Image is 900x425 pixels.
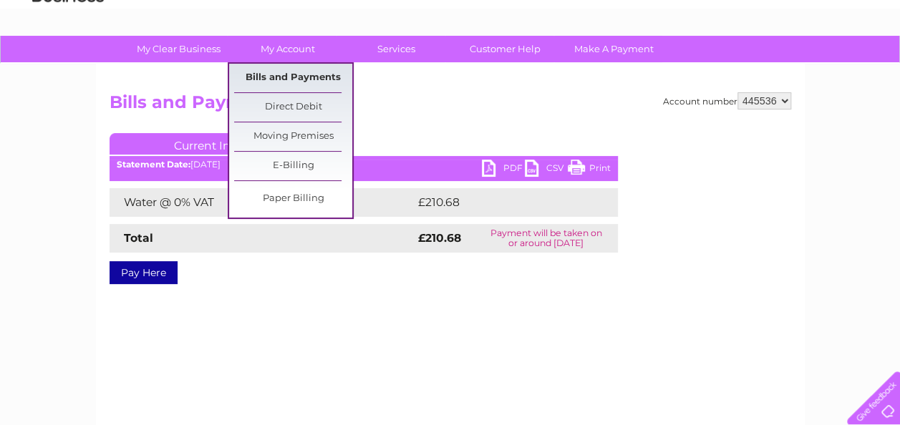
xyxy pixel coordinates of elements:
a: Water [648,61,675,72]
a: Energy [684,61,715,72]
div: Clear Business is a trading name of Verastar Limited (registered in [GEOGRAPHIC_DATA] No. 3667643... [112,8,789,69]
a: Customer Help [446,36,564,62]
a: Make A Payment [555,36,673,62]
a: PDF [482,160,525,180]
a: My Account [228,36,347,62]
div: Account number [663,92,791,109]
a: Moving Premises [234,122,352,151]
a: Current Invoice [110,133,324,155]
a: Direct Debit [234,93,352,122]
strong: £210.68 [418,231,461,245]
a: Log out [853,61,886,72]
a: CSV [525,160,568,180]
a: E-Billing [234,152,352,180]
a: 0333 014 3131 [630,7,729,25]
a: Bills and Payments [234,64,352,92]
a: Contact [805,61,840,72]
a: Telecoms [724,61,767,72]
a: Pay Here [110,261,178,284]
td: £210.68 [415,188,592,217]
a: Services [337,36,455,62]
b: Statement Date: [117,159,190,170]
a: My Clear Business [120,36,238,62]
a: Blog [775,61,796,72]
div: [DATE] [110,160,618,170]
td: Water @ 0% VAT [110,188,415,217]
a: Paper Billing [234,185,352,213]
td: Payment will be taken on or around [DATE] [475,224,618,253]
a: Print [568,160,611,180]
strong: Total [124,231,153,245]
h2: Bills and Payments [110,92,791,119]
img: logo.png [32,37,105,81]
